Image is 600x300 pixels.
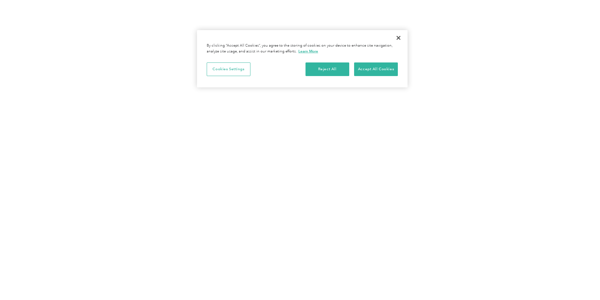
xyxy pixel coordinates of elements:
[354,62,398,76] button: Accept All Cookies
[197,30,408,87] div: Cookie banner
[298,49,318,53] a: More information about your privacy, opens in a new tab
[207,43,398,54] div: By clicking “Accept All Cookies”, you agree to the storing of cookies on your device to enhance s...
[197,30,408,87] div: Privacy
[207,62,250,76] button: Cookies Settings
[391,31,406,45] button: Close
[306,62,349,76] button: Reject All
